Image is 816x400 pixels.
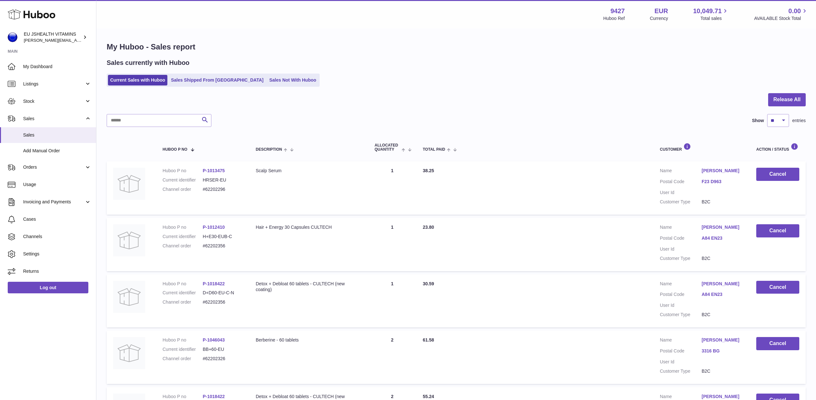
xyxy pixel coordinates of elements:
[163,234,203,240] dt: Current identifier
[368,331,416,384] td: 2
[107,42,806,52] h1: My Huboo - Sales report
[267,75,318,85] a: Sales Not With Huboo
[203,177,243,183] dd: HRSER-EU
[660,368,702,374] dt: Customer Type
[768,93,806,106] button: Release All
[203,225,225,230] a: P-1012410
[754,15,808,22] span: AVAILABLE Stock Total
[423,225,434,230] span: 23.80
[163,243,203,249] dt: Channel order
[203,168,225,173] a: P-1013475
[163,224,203,230] dt: Huboo P no
[163,281,203,287] dt: Huboo P no
[702,291,743,298] a: A84 EN23
[702,235,743,241] a: A84 EN23
[8,282,88,293] a: Log out
[203,356,243,362] dd: #62202326
[660,235,702,243] dt: Postal Code
[163,356,203,362] dt: Channel order
[423,281,434,286] span: 30.59
[203,394,225,399] a: P-1018422
[756,337,799,350] button: Cancel
[163,394,203,400] dt: Huboo P no
[8,32,17,42] img: laura@jessicasepel.com
[203,281,225,286] a: P-1018422
[423,394,434,399] span: 55.24
[700,15,729,22] span: Total sales
[660,291,702,299] dt: Postal Code
[702,312,743,318] dd: B2C
[660,255,702,262] dt: Customer Type
[660,281,702,289] dt: Name
[203,346,243,352] dd: BB+60-EU
[163,290,203,296] dt: Current identifier
[660,224,702,232] dt: Name
[756,224,799,237] button: Cancel
[702,255,743,262] dd: B2C
[113,337,145,369] img: no-photo.jpg
[752,118,764,124] label: Show
[163,299,203,305] dt: Channel order
[702,348,743,354] a: 3316 BG
[23,64,91,70] span: My Dashboard
[702,337,743,343] a: [PERSON_NAME]
[702,368,743,374] dd: B2C
[163,346,203,352] dt: Current identifier
[163,147,187,152] span: Huboo P no
[660,179,702,186] dt: Postal Code
[23,81,84,87] span: Listings
[203,243,243,249] dd: #62202356
[702,199,743,205] dd: B2C
[163,177,203,183] dt: Current identifier
[375,143,400,152] span: ALLOCATED Quantity
[256,224,362,230] div: Hair + Energy 30 Capsules CULTECH
[754,7,808,22] a: 0.00 AVAILABLE Stock Total
[660,348,702,356] dt: Postal Code
[113,281,145,313] img: no-photo.jpg
[203,290,243,296] dd: D+D60-EU-C-N
[756,168,799,181] button: Cancel
[423,147,445,152] span: Total paid
[108,75,167,85] a: Current Sales with Huboo
[660,199,702,205] dt: Customer Type
[660,337,702,345] dt: Name
[702,179,743,185] a: F23 D963
[24,31,82,43] div: EU JSHEALTH VITAMINS
[256,147,282,152] span: Description
[368,218,416,271] td: 1
[660,168,702,175] dt: Name
[203,337,225,342] a: P-1046043
[660,302,702,308] dt: User Id
[610,7,625,15] strong: 9427
[163,337,203,343] dt: Huboo P no
[423,337,434,342] span: 61.58
[23,148,91,154] span: Add Manual Order
[23,216,91,222] span: Cases
[256,168,362,174] div: Scalp Serum
[256,337,362,343] div: Berberine - 60 tablets
[660,359,702,365] dt: User Id
[702,281,743,287] a: [PERSON_NAME]
[368,161,416,215] td: 1
[660,246,702,252] dt: User Id
[650,15,668,22] div: Currency
[788,7,801,15] span: 0.00
[23,116,84,122] span: Sales
[702,224,743,230] a: [PERSON_NAME]
[702,168,743,174] a: [PERSON_NAME]
[23,268,91,274] span: Returns
[203,234,243,240] dd: H+E30-EUB-C
[693,7,722,15] span: 10,049.71
[23,182,91,188] span: Usage
[203,299,243,305] dd: #62202356
[107,58,190,67] h2: Sales currently with Huboo
[368,274,416,328] td: 1
[24,38,129,43] span: [PERSON_NAME][EMAIL_ADDRESS][DOMAIN_NAME]
[702,394,743,400] a: [PERSON_NAME]
[203,186,243,192] dd: #62202296
[256,281,362,293] div: Detox + Debloat 60 tablets - CULTECH (new coating)
[23,251,91,257] span: Settings
[693,7,729,22] a: 10,049.71 Total sales
[23,164,84,170] span: Orders
[23,199,84,205] span: Invoicing and Payments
